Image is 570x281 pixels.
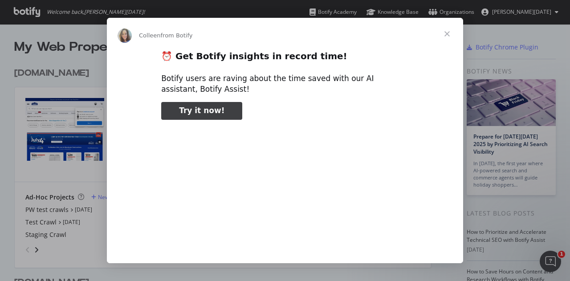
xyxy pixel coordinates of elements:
[118,29,132,43] img: Profile image for Colleen
[139,32,161,39] span: Colleen
[161,102,242,120] a: Try it now!
[161,73,409,95] div: Botify users are raving about the time saved with our AI assistant, Botify Assist!
[431,18,463,50] span: Close
[161,50,409,67] h2: ⏰ Get Botify insights in record time!
[161,32,193,39] span: from Botify
[179,106,224,115] span: Try it now!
